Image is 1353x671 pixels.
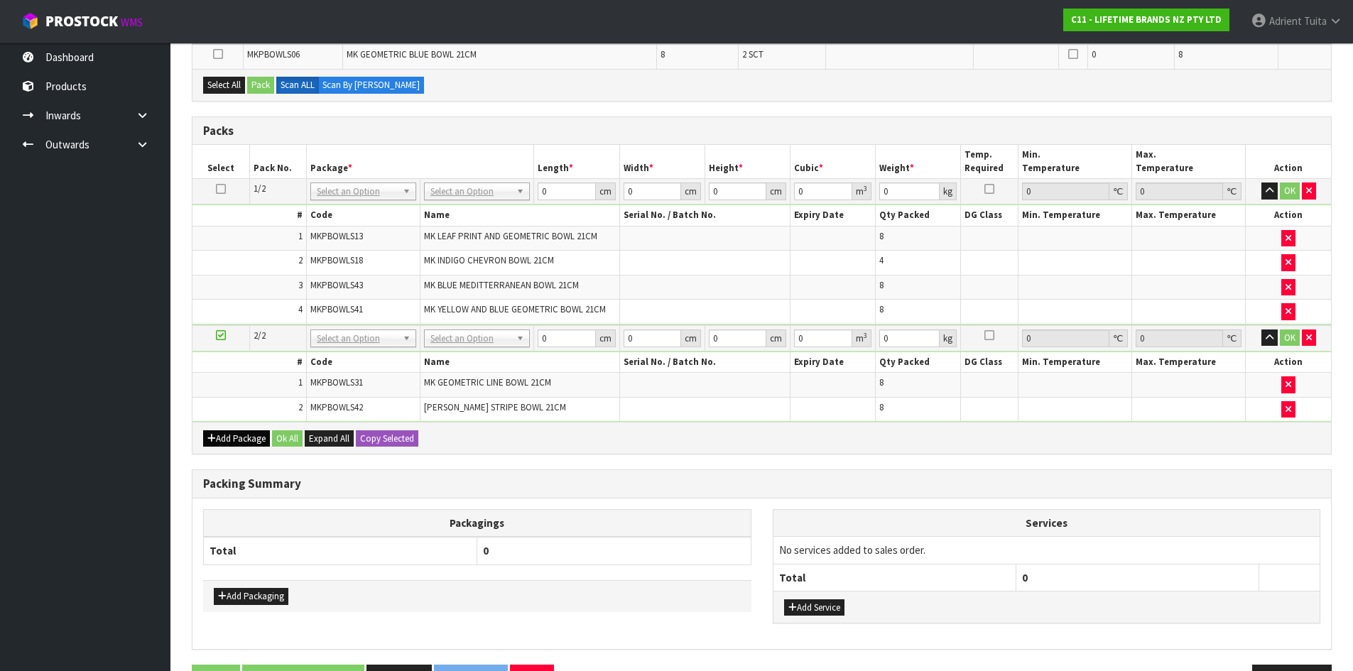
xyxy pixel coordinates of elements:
[247,77,274,94] button: Pack
[619,145,705,178] th: Width
[317,330,397,347] span: Select an Option
[1109,182,1128,200] div: ℃
[298,254,303,266] span: 2
[1246,145,1331,178] th: Action
[773,537,1320,564] td: No services added to sales order.
[596,329,616,347] div: cm
[790,352,876,373] th: Expiry Date
[1131,352,1245,373] th: Max. Temperature
[681,182,701,200] div: cm
[766,329,786,347] div: cm
[298,303,303,315] span: 4
[961,352,1018,373] th: DG Class
[430,330,511,347] span: Select an Option
[1071,13,1222,26] strong: C11 - LIFETIME BRANDS NZ PTY LTD
[596,182,616,200] div: cm
[204,537,477,564] th: Total
[272,430,303,447] button: Ok All
[424,230,597,242] span: MK LEAF PRINT AND GEOMETRIC BOWL 21CM
[1018,145,1131,178] th: Min. Temperature
[1269,14,1302,28] span: Adrient
[681,329,701,347] div: cm
[1223,182,1241,200] div: ℃
[204,510,751,538] th: Packagings
[298,401,303,413] span: 2
[1304,14,1327,28] span: Tuita
[661,48,665,60] span: 8
[309,432,349,444] span: Expand All
[347,48,477,60] span: MK GEOMETRIC BLUE BOWL 21CM
[790,205,876,226] th: Expiry Date
[940,329,957,347] div: kg
[766,182,786,200] div: cm
[214,588,288,605] button: Add Packaging
[879,279,884,291] span: 8
[192,352,306,373] th: #
[310,303,363,315] span: MKPBOWLS41
[249,145,306,178] th: Pack No.
[961,145,1018,178] th: Temp. Required
[121,16,143,29] small: WMS
[879,303,884,315] span: 8
[203,430,270,447] button: Add Package
[1246,205,1331,226] th: Action
[790,145,876,178] th: Cubic
[784,599,844,616] button: Add Service
[876,145,961,178] th: Weight
[254,182,266,195] span: 1/2
[1246,352,1331,373] th: Action
[192,205,306,226] th: #
[420,352,620,373] th: Name
[310,230,363,242] span: MKPBOWLS13
[864,184,867,193] sup: 3
[876,205,961,226] th: Qty Packed
[310,401,363,413] span: MKPBOWLS42
[1223,329,1241,347] div: ℃
[424,401,566,413] span: [PERSON_NAME] STRIPE BOWL 21CM
[1280,182,1300,200] button: OK
[254,329,266,342] span: 2/2
[424,254,554,266] span: MK INDIGO CHEVRON BOWL 21CM
[1109,329,1128,347] div: ℃
[876,352,961,373] th: Qty Packed
[1280,329,1300,347] button: OK
[420,205,620,226] th: Name
[961,205,1018,226] th: DG Class
[203,124,1320,138] h3: Packs
[317,183,397,200] span: Select an Option
[852,329,871,347] div: m
[940,182,957,200] div: kg
[864,331,867,340] sup: 3
[879,376,884,388] span: 8
[430,183,511,200] span: Select an Option
[1178,48,1183,60] span: 8
[305,430,354,447] button: Expand All
[298,279,303,291] span: 3
[1131,205,1245,226] th: Max. Temperature
[298,230,303,242] span: 1
[247,48,300,60] span: MKPBOWLS06
[483,544,489,557] span: 0
[1131,145,1245,178] th: Max. Temperature
[879,401,884,413] span: 8
[424,376,551,388] span: MK GEOMETRIC LINE BOWL 21CM
[742,48,764,60] span: 2 SCT
[1092,48,1096,60] span: 0
[424,303,606,315] span: MK YELLOW AND BLUE GEOMETRIC BOWL 21CM
[879,254,884,266] span: 4
[534,145,619,178] th: Length
[203,477,1320,491] h3: Packing Summary
[306,205,420,226] th: Code
[773,564,1016,591] th: Total
[310,376,363,388] span: MKPBOWLS31
[424,279,579,291] span: MK BLUE MEDITTERRANEAN BOWL 21CM
[773,510,1320,537] th: Services
[318,77,424,94] label: Scan By [PERSON_NAME]
[306,145,534,178] th: Package
[310,279,363,291] span: MKPBOWLS43
[276,77,319,94] label: Scan ALL
[306,352,420,373] th: Code
[619,205,790,226] th: Serial No. / Batch No.
[298,376,303,388] span: 1
[852,182,871,200] div: m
